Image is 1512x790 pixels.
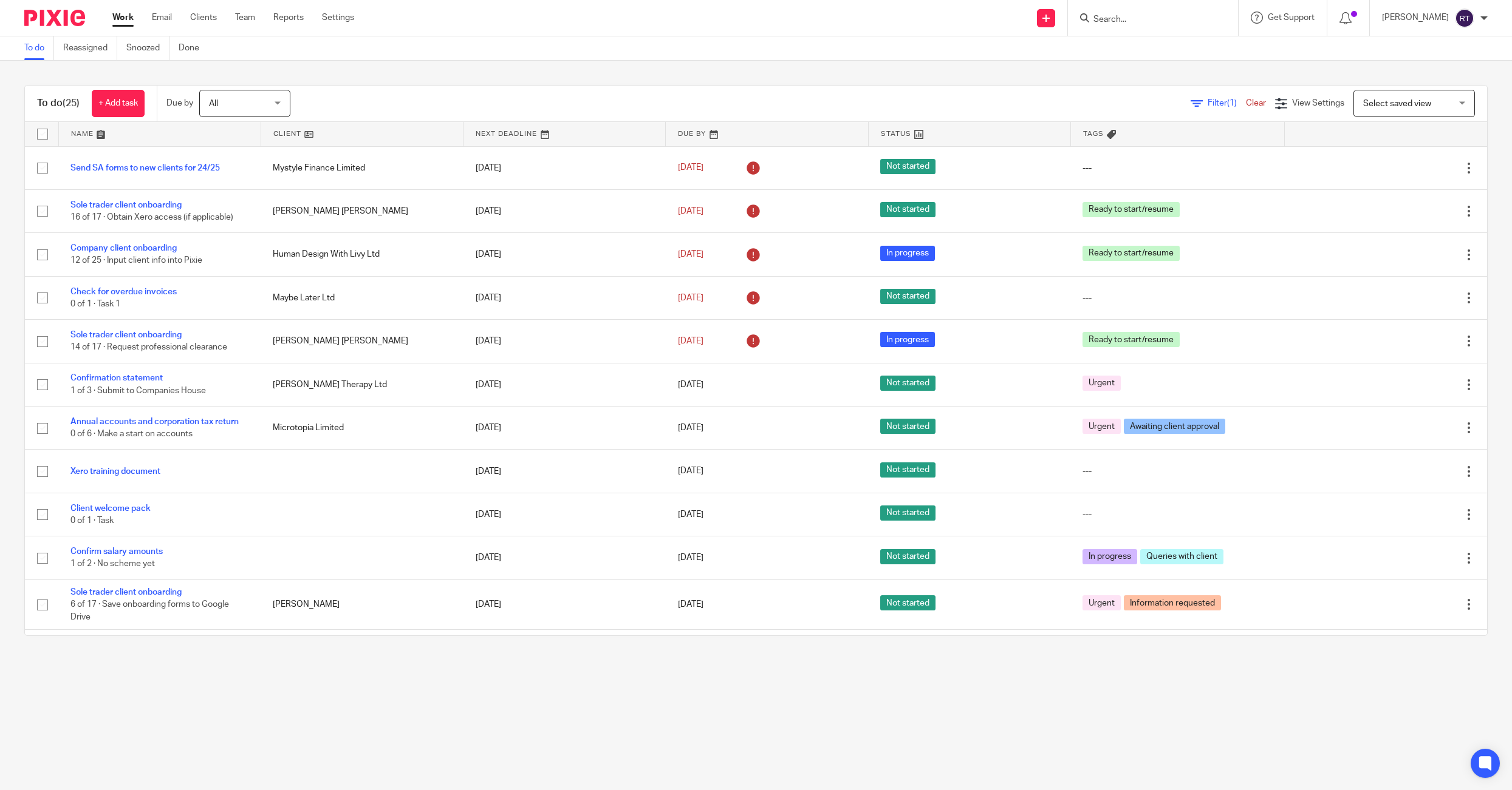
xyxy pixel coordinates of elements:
td: [PERSON_NAME] [261,579,463,629]
span: Awaiting client approval [1124,419,1225,434]
span: Urgent [1083,376,1121,391]
span: Ready to start/resume [1083,332,1180,347]
a: Clients [190,12,217,24]
a: Settings [322,12,354,24]
span: 0 of 6 · Make a start on accounts [70,430,193,438]
td: [DATE] [464,276,666,319]
span: Information requested [1124,595,1221,610]
a: Sole trader client onboarding [70,201,182,209]
td: [DATE] [464,493,666,536]
td: Microtopia Limited [261,407,463,450]
span: Not started [880,549,936,564]
span: [DATE] [678,337,703,345]
span: [DATE] [678,207,703,215]
img: svg%3E [1455,8,1474,28]
td: [DATE] [464,320,666,363]
span: Tags [1083,130,1104,137]
p: Due by [166,97,193,109]
a: Snoozed [126,36,169,60]
span: 14 of 17 · Request professional clearance [70,343,227,352]
td: [PERSON_NAME] Therapy Ltd [261,363,463,406]
span: Urgent [1083,419,1121,434]
a: Clear [1246,99,1266,107]
span: All [209,100,218,108]
span: Not started [880,289,936,304]
td: [DATE] [464,146,666,189]
td: [DATE] [464,189,666,232]
input: Search [1092,15,1202,25]
td: [DATE] [464,233,666,276]
span: Not started [880,376,936,391]
a: Done [179,36,208,60]
td: Phase Forward Music Ltd [261,630,463,673]
td: [DATE] [464,630,666,673]
span: Ready to start/resume [1083,202,1180,217]
span: Not started [880,159,936,174]
span: Get Support [1268,13,1315,22]
span: 1 of 3 · Submit to Companies House [70,387,206,395]
span: 6 of 17 · Save onboarding forms to Google Drive [70,600,229,621]
span: 1 of 2 · No scheme yet [70,560,155,569]
span: Not started [880,202,936,217]
td: Human Design With Livy Ltd [261,233,463,276]
a: Reassigned [63,36,117,60]
td: [PERSON_NAME] [PERSON_NAME] [261,320,463,363]
span: Not started [880,419,936,434]
td: [DATE] [464,407,666,450]
span: 0 of 1 · Task 1 [70,300,120,308]
span: [DATE] [678,250,703,258]
span: Not started [880,595,936,610]
a: Company client onboarding [70,244,177,252]
div: --- [1083,292,1272,304]
a: + Add task [92,90,145,117]
h1: To do [37,97,80,110]
td: [DATE] [464,363,666,406]
td: Mystyle Finance Limited [261,146,463,189]
a: Xero training document [70,467,160,476]
a: Check for overdue invoices [70,288,177,296]
div: --- [1083,465,1272,478]
a: Send SA forms to new clients for 24/25 [70,164,220,172]
td: [DATE] [464,450,666,493]
a: Team [235,12,255,24]
span: [DATE] [678,553,703,562]
p: [PERSON_NAME] [1382,12,1449,24]
a: Sole trader client onboarding [70,588,182,596]
span: [DATE] [678,294,703,302]
span: View Settings [1292,99,1344,107]
td: [PERSON_NAME] [PERSON_NAME] [261,189,463,232]
a: To do [24,36,54,60]
span: Urgent [1083,595,1121,610]
a: Confirmation statement [70,374,163,382]
a: Email [152,12,172,24]
span: 0 of 1 · Task [70,516,114,525]
img: Pixie [24,10,85,26]
div: --- [1083,508,1272,521]
div: --- [1083,162,1272,174]
span: [DATE] [678,380,703,389]
span: Not started [880,462,936,478]
a: Confirm salary amounts [70,547,163,556]
span: Select saved view [1363,100,1431,108]
span: Filter [1208,99,1246,107]
span: [DATE] [678,600,703,609]
td: [DATE] [464,579,666,629]
span: Queries with client [1140,549,1223,564]
span: [DATE] [678,164,703,172]
span: Not started [880,505,936,521]
span: [DATE] [678,510,703,519]
span: (25) [63,98,80,108]
span: [DATE] [678,424,703,432]
span: In progress [1083,549,1137,564]
span: In progress [880,332,935,347]
a: Sole trader client onboarding [70,331,182,339]
span: 16 of 17 · Obtain Xero access (if applicable) [70,213,233,221]
a: Reports [273,12,304,24]
a: Work [112,12,134,24]
a: Client welcome pack [70,504,151,513]
td: [DATE] [464,536,666,579]
a: Annual accounts and corporation tax return [70,417,239,426]
span: In progress [880,246,935,261]
span: Ready to start/resume [1083,246,1180,261]
span: 12 of 25 · Input client info into Pixie [70,257,202,265]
